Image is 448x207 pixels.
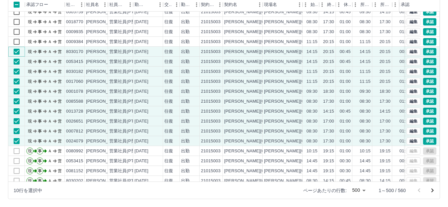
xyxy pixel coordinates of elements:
div: 往復 [164,49,173,55]
div: 08:30 [360,118,371,125]
div: 11:15 [360,39,371,45]
text: Ａ [48,29,52,34]
div: 出勤 [181,49,190,55]
div: [DATE] [134,49,148,55]
text: 現 [28,89,32,94]
button: 編集 [406,8,420,16]
div: 00:45 [400,108,410,115]
div: 01:00 [400,118,410,125]
button: 承認 [423,128,436,135]
div: 21015003 [201,78,221,85]
text: 営 [58,79,62,84]
div: [PERSON_NAME][GEOGRAPHIC_DATA] [224,59,306,65]
div: 21015003 [201,9,221,15]
div: 01:00 [400,69,410,75]
div: 往復 [164,78,173,85]
button: 承認 [423,48,436,55]
div: 09:30 [360,9,371,15]
button: 編集 [406,18,420,26]
button: 編集 [406,58,420,65]
div: 01:00 [340,88,351,95]
text: 事 [38,49,42,54]
div: 20:15 [323,49,334,55]
div: [PERSON_NAME][GEOGRAPHIC_DATA] [224,39,306,45]
div: 00:45 [340,108,351,115]
div: 0017060 [66,78,83,85]
div: 08:30 [307,19,317,25]
div: [PERSON_NAME][GEOGRAPHIC_DATA] [224,19,306,25]
div: [PERSON_NAME][GEOGRAPHIC_DATA][PERSON_NAME] [264,69,382,75]
div: [PERSON_NAME] [86,59,122,65]
text: 現 [28,39,32,44]
text: 事 [38,29,42,34]
div: 11:15 [360,69,371,75]
button: 編集 [406,137,420,145]
div: 01:00 [400,88,410,95]
text: Ａ [48,99,52,104]
button: 承認 [423,137,436,145]
div: 01:00 [340,118,351,125]
button: 承認 [423,58,436,65]
div: 14:15 [380,108,391,115]
div: 500 [349,185,368,195]
div: 8030170 [66,49,83,55]
text: 現 [28,109,32,114]
div: [PERSON_NAME][GEOGRAPHIC_DATA] [224,118,306,125]
div: [PERSON_NAME] [86,118,122,125]
button: 編集 [406,118,420,125]
text: Ａ [48,109,52,114]
div: [DATE] [134,108,148,115]
text: Ａ [48,20,52,24]
div: 01:00 [340,69,351,75]
div: [PERSON_NAME] [86,49,122,55]
div: 往復 [164,29,173,35]
div: 01:00 [340,19,351,25]
text: 現 [28,10,32,14]
text: 営 [58,39,62,44]
div: [PERSON_NAME][GEOGRAPHIC_DATA][PERSON_NAME] [264,49,382,55]
div: 20:15 [380,39,391,45]
button: 編集 [406,108,420,115]
div: 20:15 [380,59,391,65]
div: 0026651 [66,118,83,125]
div: 11:15 [307,78,317,85]
div: [DATE] [134,88,148,95]
div: 0001078 [66,88,83,95]
div: 14:15 [360,49,371,55]
div: 21015003 [201,39,221,45]
div: 営業社員(P契約) [109,19,141,25]
div: 00:45 [400,49,410,55]
text: 事 [38,79,42,84]
div: 営業社員(PT契約) [109,9,144,15]
text: 事 [38,109,42,114]
text: 事 [38,99,42,104]
div: 21015003 [201,118,221,125]
div: 17:30 [380,19,391,25]
div: 21015003 [201,88,221,95]
div: 17:30 [380,98,391,105]
div: 17:00 [323,118,334,125]
text: 現 [28,69,32,74]
div: 出勤 [181,19,190,25]
div: [PERSON_NAME] [86,78,122,85]
div: 往復 [164,19,173,25]
div: 出勤 [181,88,190,95]
text: 事 [38,10,42,14]
button: 承認 [423,88,436,95]
div: 0007812 [66,128,83,134]
text: 現 [28,119,32,124]
div: 00:45 [340,9,351,15]
button: 編集 [406,28,420,35]
button: 承認 [423,28,436,35]
text: 営 [58,89,62,94]
text: 営 [58,109,62,114]
div: 往復 [164,108,173,115]
div: 営業社員(PT契約) [109,49,144,55]
button: 承認 [423,8,436,16]
div: 11:15 [307,69,317,75]
text: Ａ [48,59,52,64]
text: 事 [38,69,42,74]
text: 営 [58,29,62,34]
text: Ａ [48,49,52,54]
div: 00:45 [340,49,351,55]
